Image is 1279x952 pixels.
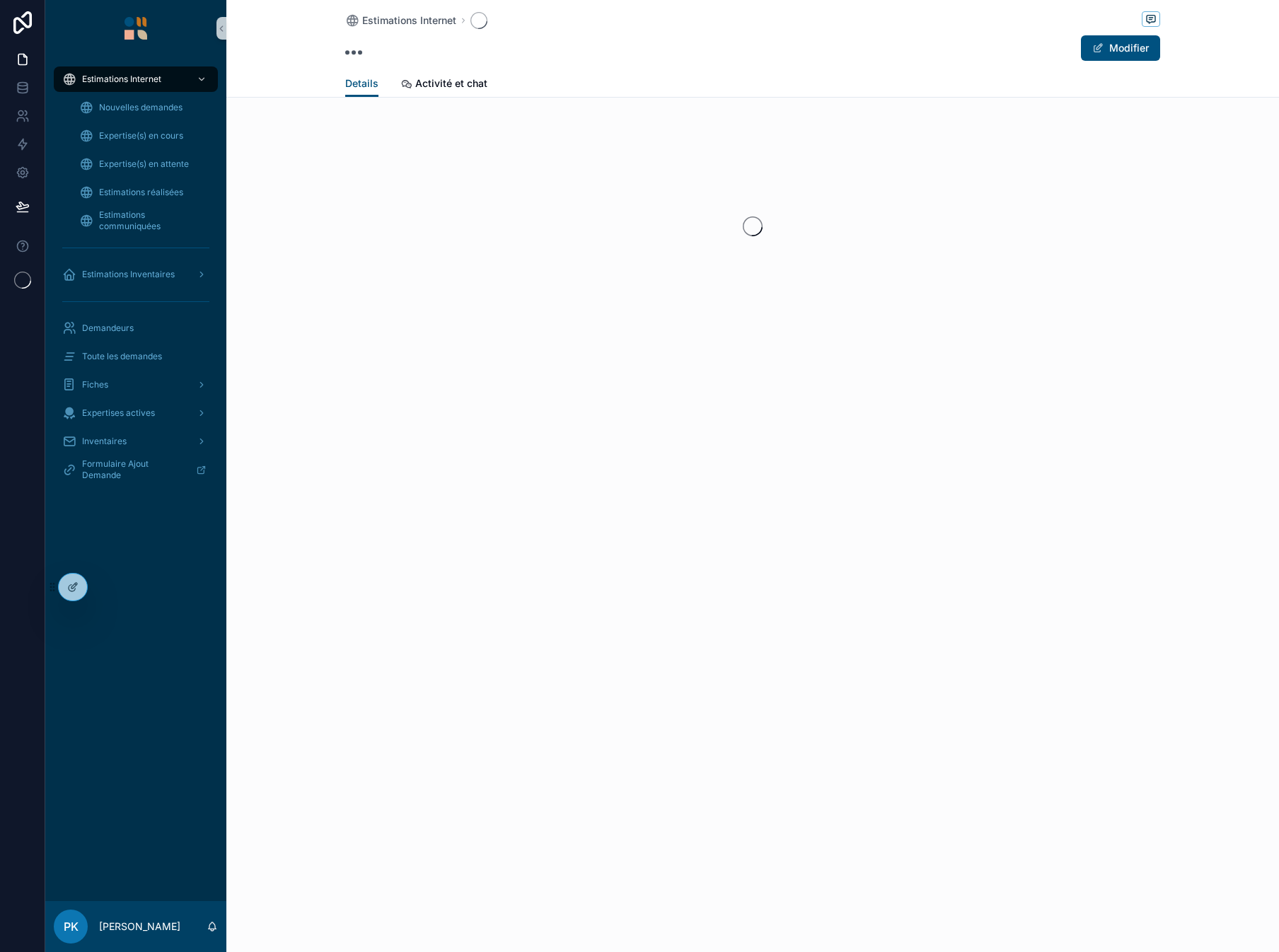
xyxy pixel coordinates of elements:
[54,372,218,397] a: Fiches
[54,344,218,369] a: Toute les demandes
[345,76,378,91] span: Details
[54,262,218,287] a: Estimations Inventaires
[401,71,487,99] a: Activité et chat
[82,436,127,447] span: Inventaires
[82,379,108,390] span: Fiches
[99,158,189,170] span: Expertise(s) en attente
[54,400,218,426] a: Expertises actives
[45,57,226,501] div: scrollable content
[54,315,218,341] a: Demandeurs
[54,457,218,482] a: Formulaire Ajout Demande
[415,76,487,91] span: Activité et chat
[82,74,161,85] span: Estimations Internet
[82,351,162,362] span: Toute les demandes
[99,187,183,198] span: Estimations réalisées
[54,66,218,92] a: Estimations Internet
[1081,35,1160,61] button: Modifier
[99,102,183,113] span: Nouvelles demandes
[362,13,456,28] span: Estimations Internet
[82,323,134,334] span: Demandeurs
[71,208,218,233] a: Estimations communiquées
[71,95,218,120] a: Nouvelles demandes
[99,130,183,141] span: Expertise(s) en cours
[71,180,218,205] a: Estimations réalisées
[54,429,218,454] a: Inventaires
[82,269,175,280] span: Estimations Inventaires
[345,13,456,28] a: Estimations Internet
[125,17,147,40] img: App logo
[345,71,378,98] a: Details
[64,918,79,935] span: PK
[99,209,204,232] span: Estimations communiquées
[99,919,180,934] p: [PERSON_NAME]
[82,458,185,481] span: Formulaire Ajout Demande
[82,407,155,419] span: Expertises actives
[71,151,218,177] a: Expertise(s) en attente
[71,123,218,149] a: Expertise(s) en cours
